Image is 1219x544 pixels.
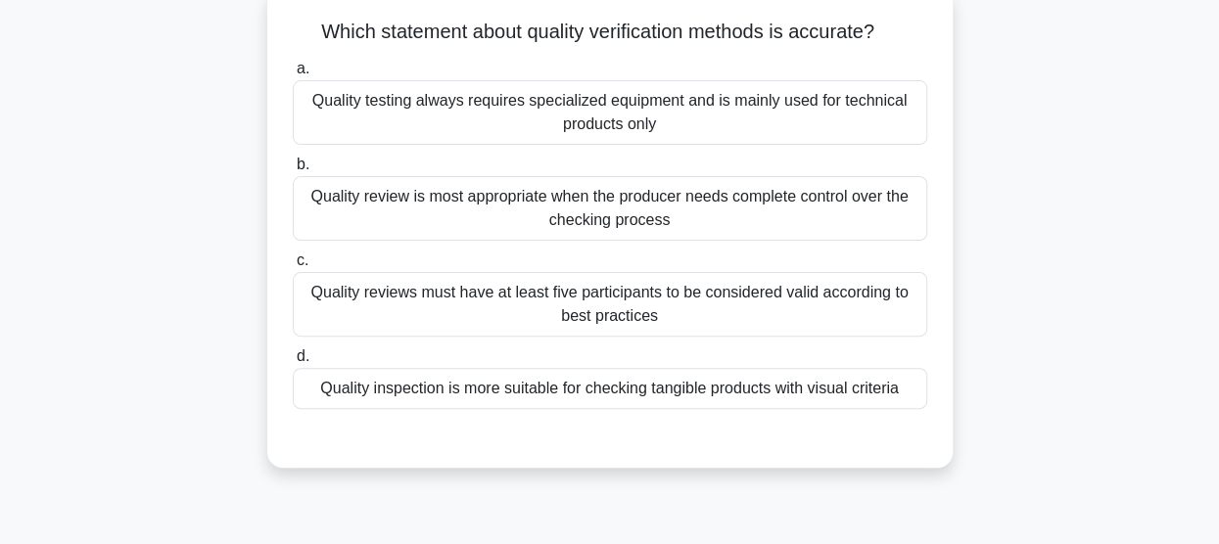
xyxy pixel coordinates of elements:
[297,60,309,76] span: a.
[297,156,309,172] span: b.
[291,20,929,45] h5: Which statement about quality verification methods is accurate?
[297,251,308,268] span: c.
[293,176,927,241] div: Quality review is most appropriate when the producer needs complete control over the checking pro...
[293,272,927,337] div: Quality reviews must have at least five participants to be considered valid according to best pra...
[293,368,927,409] div: Quality inspection is more suitable for checking tangible products with visual criteria
[297,347,309,364] span: d.
[293,80,927,145] div: Quality testing always requires specialized equipment and is mainly used for technical products only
